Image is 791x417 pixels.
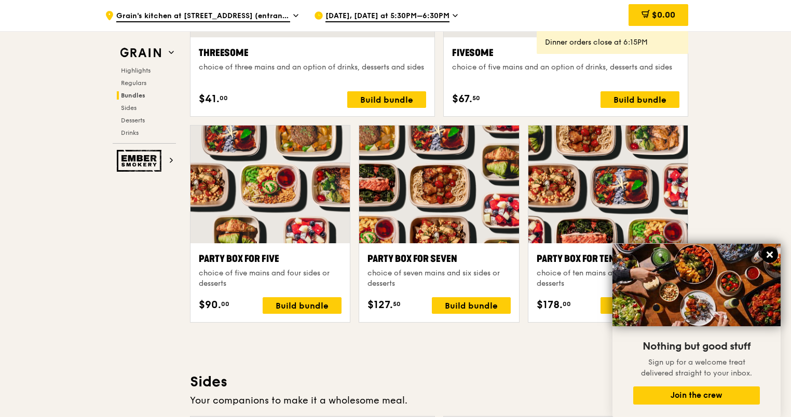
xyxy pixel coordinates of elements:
[199,252,342,266] div: Party Box for Five
[452,46,679,60] div: Fivesome
[199,62,426,73] div: choice of three mains and an option of drinks, desserts and sides
[121,117,145,124] span: Desserts
[117,150,165,172] img: Ember Smokery web logo
[612,244,781,326] img: DSC07876-Edit02-Large.jpeg
[221,300,229,308] span: 00
[641,358,752,378] span: Sign up for a welcome treat delivered straight to your inbox.
[472,94,480,102] span: 50
[537,252,679,266] div: Party Box for Ten
[452,62,679,73] div: choice of five mains and an option of drinks, desserts and sides
[367,252,510,266] div: Party Box for Seven
[545,37,680,48] div: Dinner orders close at 6:15PM
[761,246,778,263] button: Close
[121,104,137,112] span: Sides
[199,91,220,107] span: $41.
[633,386,760,405] button: Join the crew
[117,44,165,62] img: Grain web logo
[121,129,139,136] span: Drinks
[563,300,571,308] span: 00
[347,91,426,108] div: Build bundle
[452,91,472,107] span: $67.
[116,11,290,22] span: Grain's kitchen at [STREET_ADDRESS] (entrance along [PERSON_NAME][GEOGRAPHIC_DATA])
[199,268,342,289] div: choice of five mains and four sides or desserts
[367,297,393,313] span: $127.
[263,297,342,314] div: Build bundle
[432,297,511,314] div: Build bundle
[537,297,563,313] span: $178.
[537,268,679,289] div: choice of ten mains and eight sides or desserts
[121,79,146,87] span: Regulars
[121,92,145,99] span: Bundles
[199,297,221,313] span: $90.
[190,393,688,408] div: Your companions to make it a wholesome meal.
[220,94,228,102] span: 00
[325,11,449,22] span: [DATE], [DATE] at 5:30PM–6:30PM
[601,297,679,314] div: Build bundle
[393,300,401,308] span: 50
[121,67,151,74] span: Highlights
[643,340,751,353] span: Nothing but good stuff
[601,91,679,108] div: Build bundle
[199,46,426,60] div: Threesome
[652,10,675,20] span: $0.00
[190,372,688,391] h3: Sides
[367,268,510,289] div: choice of seven mains and six sides or desserts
